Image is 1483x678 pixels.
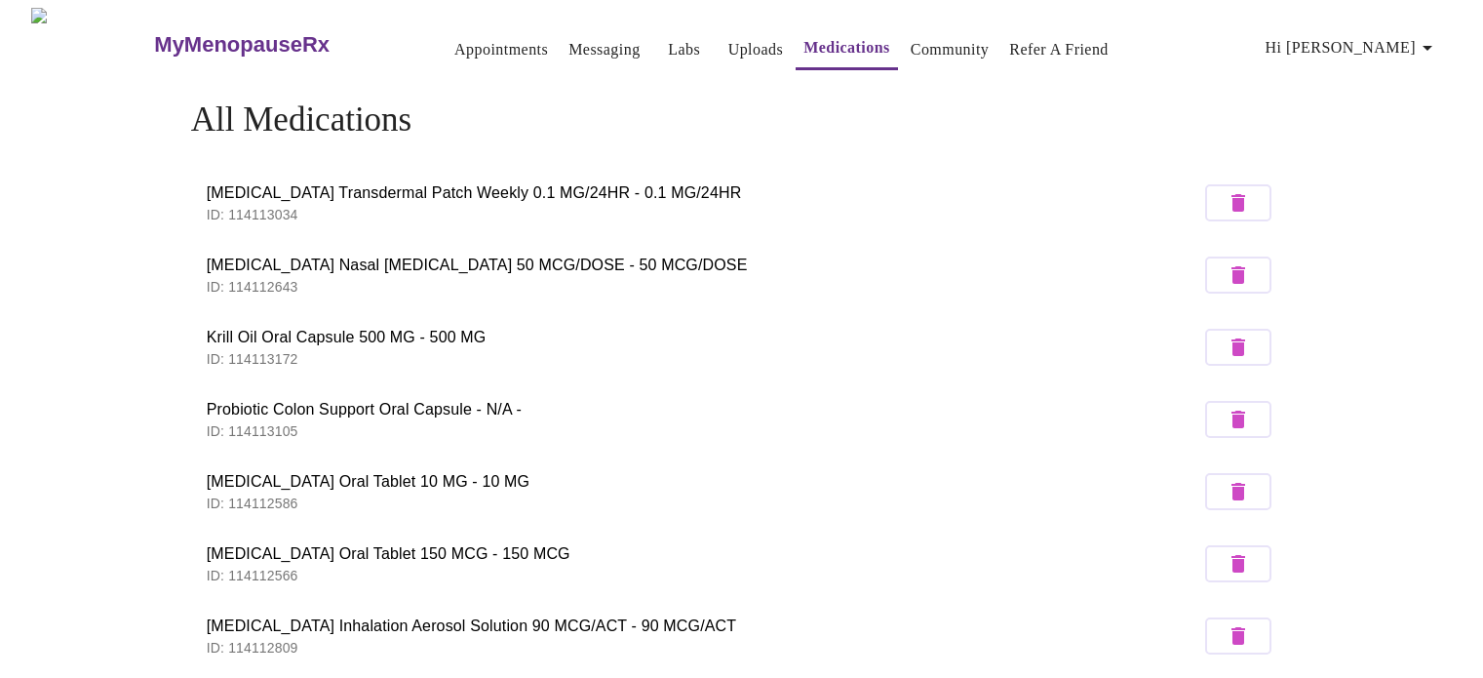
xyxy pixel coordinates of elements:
[207,421,1201,441] p: ID: 114113105
[207,566,1201,585] p: ID: 114112566
[454,36,548,63] a: Appointments
[568,36,640,63] a: Messaging
[903,30,997,69] button: Community
[668,36,700,63] a: Labs
[207,470,1201,494] span: [MEDICAL_DATA] Oral Tablet 10 MG - 10 MG
[207,181,1201,205] span: [MEDICAL_DATA] Transdermal Patch Weekly 0.1 MG/24HR - 0.1 MG/24HR
[1266,34,1439,61] span: Hi [PERSON_NAME]
[207,277,1201,297] p: ID: 114112643
[191,100,1293,140] h4: All Medications
[207,205,1201,224] p: ID: 114113034
[207,326,1201,349] span: Krill Oil Oral Capsule 500 MG - 500 MG
[207,542,1201,566] span: [MEDICAL_DATA] Oral Tablet 150 MCG - 150 MCG
[31,8,152,81] img: MyMenopauseRx Logo
[152,11,408,79] a: MyMenopauseRx
[207,398,1201,421] span: Probiotic Colon Support Oral Capsule - N/A -
[1001,30,1116,69] button: Refer a Friend
[653,30,716,69] button: Labs
[1258,28,1447,67] button: Hi [PERSON_NAME]
[207,349,1201,369] p: ID: 114113172
[207,494,1201,513] p: ID: 114112586
[207,615,1201,638] span: [MEDICAL_DATA] Inhalation Aerosol Solution 90 MCG/ACT - 90 MCG/ACT
[561,30,647,69] button: Messaging
[796,28,898,70] button: Medications
[721,30,792,69] button: Uploads
[803,34,890,61] a: Medications
[447,30,556,69] button: Appointments
[1009,36,1109,63] a: Refer a Friend
[728,36,784,63] a: Uploads
[207,254,1201,277] span: [MEDICAL_DATA] Nasal [MEDICAL_DATA] 50 MCG/DOSE - 50 MCG/DOSE
[154,32,330,58] h3: MyMenopauseRx
[207,638,1201,658] p: ID: 114112809
[911,36,990,63] a: Community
